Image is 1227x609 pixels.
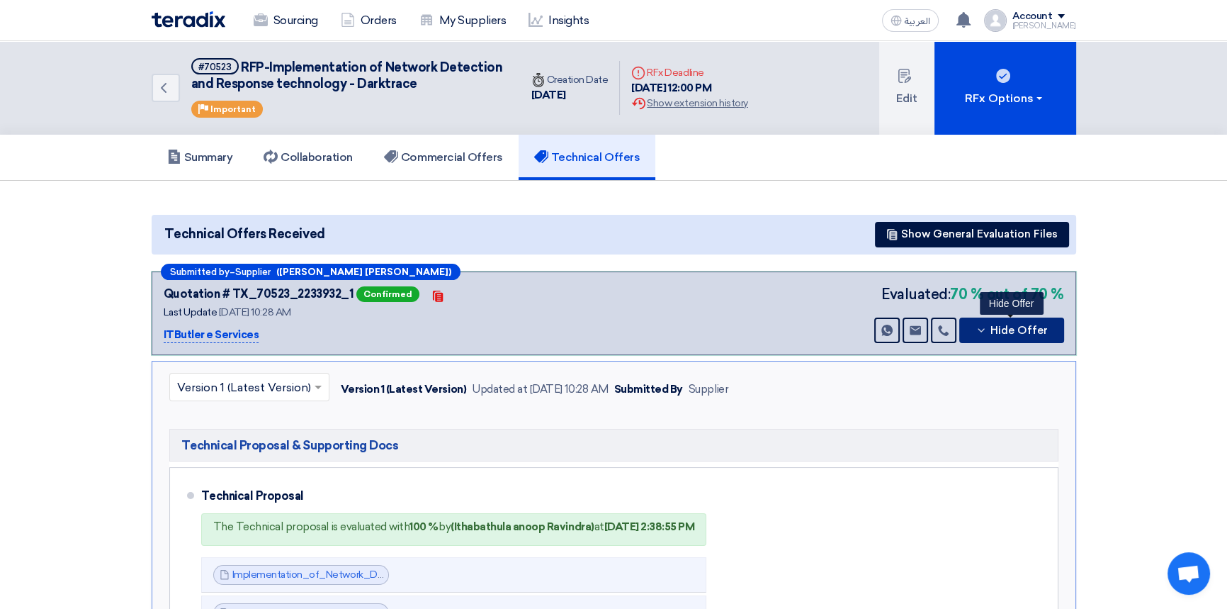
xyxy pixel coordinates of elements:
[472,381,609,398] div: Updated at [DATE] 10:28 AM
[984,9,1007,32] img: profile_test.png
[631,65,747,80] div: RFx Deadline
[604,520,695,533] b: [DATE] 2:38:55 PM
[191,60,503,91] span: RFP-Implementation of Network Detection and Response technology - Darktrace
[170,267,230,276] span: Submitted by
[451,520,594,533] b: (Ithabathula anoop Ravindra)
[531,87,609,104] div: [DATE]
[232,569,594,581] a: Implementation_of_Network_Detection_and_Response_v_1753341850017.pdf
[1012,11,1053,23] div: Account
[519,135,655,180] a: Technical Offers
[235,267,271,276] span: Supplier
[959,318,1064,343] button: Hide Offer
[213,520,695,534] div: The Technical proposal is evaluated with by at
[191,58,503,93] h5: RFP-Implementation of Network Detection and Response technology - Darktrace
[990,325,1048,336] span: Hide Offer
[329,5,408,36] a: Orders
[164,225,325,244] span: Technical Offers Received
[881,284,1064,305] div: Evaluated:
[164,286,354,303] div: Quotation # TX_70523_2233932_1
[631,96,747,111] div: Show extension history
[879,41,934,135] button: Edit
[161,264,460,280] div: –
[152,11,225,28] img: Teradix logo
[219,306,291,318] span: [DATE] 10:28 AM
[164,327,259,344] p: ITButler e Services
[1167,552,1210,595] a: Open chat
[409,520,439,533] b: 100 %
[614,381,683,398] div: Submitted By
[965,90,1045,107] div: RFx Options
[341,381,467,398] div: Version 1 (Latest Version)
[152,135,249,180] a: Summary
[248,135,368,180] a: Collaboration
[517,5,600,36] a: Insights
[264,150,353,164] h5: Collaboration
[384,150,503,164] h5: Commercial Offers
[356,286,419,302] span: Confirmed
[210,104,256,114] span: Important
[368,135,519,180] a: Commercial Offers
[534,150,640,164] h5: Technical Offers
[167,150,233,164] h5: Summary
[408,5,517,36] a: My Suppliers
[905,16,930,26] span: العربية
[276,267,451,276] b: ([PERSON_NAME] [PERSON_NAME])
[181,437,399,454] span: Technical Proposal & Supporting Docs
[201,479,1035,513] div: Technical Proposal
[531,72,609,87] div: Creation Date
[875,222,1069,247] button: Show General Evaluation Files
[242,5,329,36] a: Sourcing
[934,41,1076,135] button: RFx Options
[950,284,1063,305] b: 70 % out of 70 %
[882,9,939,32] button: العربية
[164,306,217,318] span: Last Update
[1012,22,1076,30] div: [PERSON_NAME]
[631,80,747,96] div: [DATE] 12:00 PM
[689,381,728,398] div: Supplier
[980,292,1044,315] div: Hide Offer
[198,62,232,72] div: #70523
